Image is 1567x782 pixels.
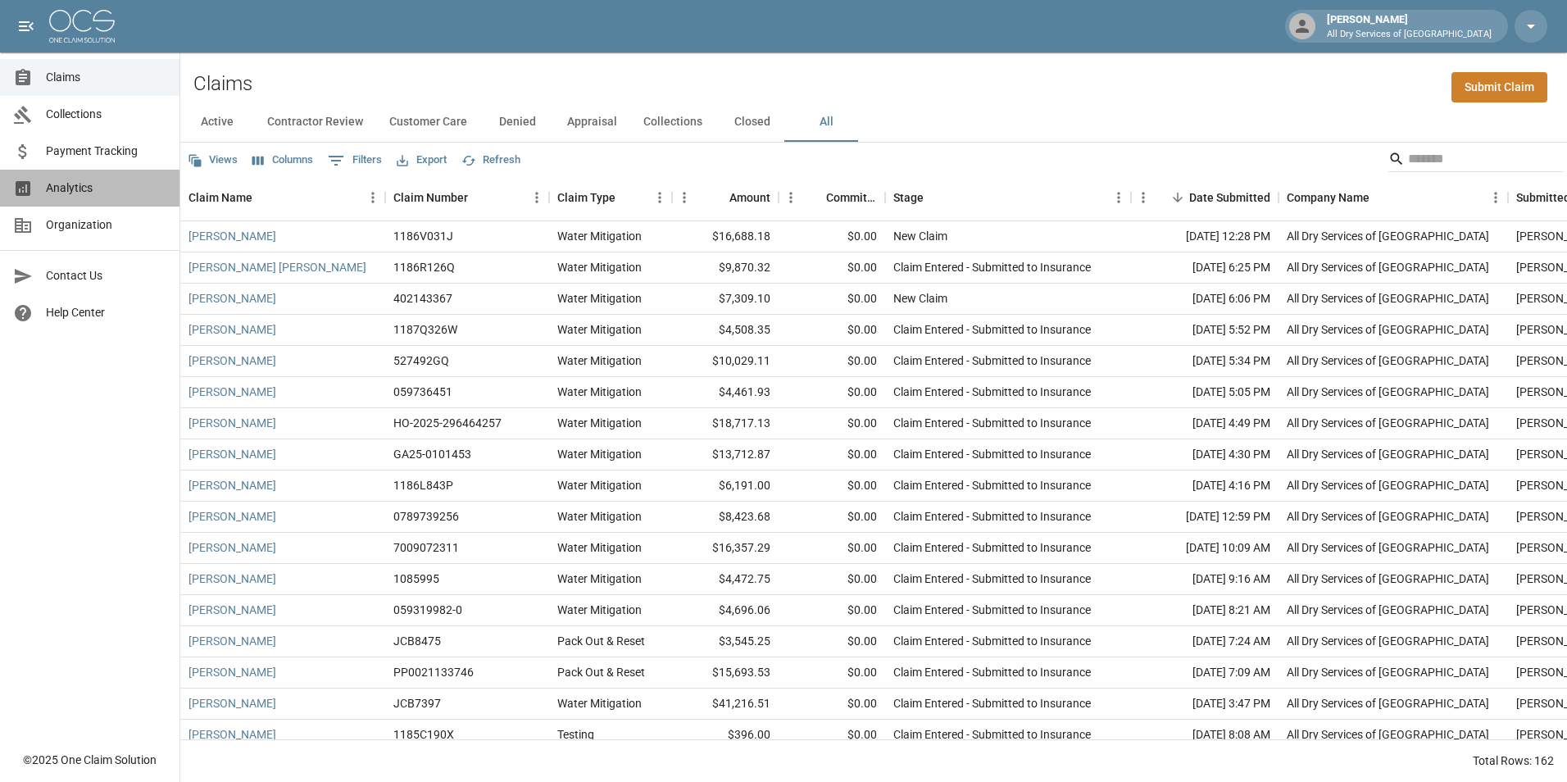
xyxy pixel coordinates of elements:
[1483,185,1508,210] button: Menu
[672,377,779,408] div: $4,461.93
[779,471,885,502] div: $0.00
[184,148,242,173] button: Views
[672,252,779,284] div: $9,870.32
[393,175,468,221] div: Claim Number
[393,664,474,680] div: PP0021133746
[393,352,449,369] div: 527492GQ
[393,384,452,400] div: 059736451
[1131,595,1279,626] div: [DATE] 8:21 AM
[557,571,642,587] div: Water Mitigation
[1279,175,1508,221] div: Company Name
[557,664,645,680] div: Pack Out & Reset
[188,726,276,743] a: [PERSON_NAME]
[803,186,826,209] button: Sort
[1287,228,1489,244] div: All Dry Services of Atlanta
[779,377,885,408] div: $0.00
[188,228,276,244] a: [PERSON_NAME]
[324,148,386,174] button: Show filters
[1287,321,1489,338] div: All Dry Services of Atlanta
[554,102,630,142] button: Appraisal
[188,352,276,369] a: [PERSON_NAME]
[1131,252,1279,284] div: [DATE] 6:25 PM
[1131,689,1279,720] div: [DATE] 3:47 PM
[46,304,166,321] span: Help Center
[188,664,276,680] a: [PERSON_NAME]
[393,508,459,525] div: 0789739256
[1287,477,1489,493] div: All Dry Services of Atlanta
[729,175,770,221] div: Amount
[393,228,453,244] div: 1186V031J
[188,259,366,275] a: [PERSON_NAME] [PERSON_NAME]
[779,626,885,657] div: $0.00
[1131,221,1279,252] div: [DATE] 12:28 PM
[188,477,276,493] a: [PERSON_NAME]
[1189,175,1270,221] div: Date Submitted
[393,571,439,587] div: 1085995
[393,633,441,649] div: JCB8475
[188,539,276,556] a: [PERSON_NAME]
[180,102,1567,142] div: dynamic tabs
[672,471,779,502] div: $6,191.00
[893,508,1091,525] div: Claim Entered - Submitted to Insurance
[893,539,1091,556] div: Claim Entered - Submitted to Insurance
[1131,175,1279,221] div: Date Submitted
[672,346,779,377] div: $10,029.11
[1287,539,1489,556] div: All Dry Services of Atlanta
[779,408,885,439] div: $0.00
[779,689,885,720] div: $0.00
[188,633,276,649] a: [PERSON_NAME]
[557,726,594,743] div: Testing
[361,185,385,210] button: Menu
[1287,602,1489,618] div: All Dry Services of Atlanta
[46,69,166,86] span: Claims
[1287,352,1489,369] div: All Dry Services of Atlanta
[188,695,276,712] a: [PERSON_NAME]
[254,102,376,142] button: Contractor Review
[393,259,455,275] div: 1186R126Q
[672,185,697,210] button: Menu
[188,602,276,618] a: [PERSON_NAME]
[180,175,385,221] div: Claim Name
[49,10,115,43] img: ocs-logo-white-transparent.png
[1287,259,1489,275] div: All Dry Services of Atlanta
[893,290,947,307] div: New Claim
[1388,146,1564,175] div: Search
[672,175,779,221] div: Amount
[779,252,885,284] div: $0.00
[557,477,642,493] div: Water Mitigation
[393,290,452,307] div: 402143367
[615,186,638,209] button: Sort
[393,539,459,556] div: 7009072311
[188,384,276,400] a: [PERSON_NAME]
[1131,502,1279,533] div: [DATE] 12:59 PM
[46,106,166,123] span: Collections
[672,315,779,346] div: $4,508.35
[1131,315,1279,346] div: [DATE] 5:52 PM
[672,533,779,564] div: $16,357.29
[672,221,779,252] div: $16,688.18
[393,695,441,712] div: JCB7397
[557,228,642,244] div: Water Mitigation
[1320,11,1498,41] div: [PERSON_NAME]
[1131,533,1279,564] div: [DATE] 10:09 AM
[893,664,1091,680] div: Claim Entered - Submitted to Insurance
[826,175,877,221] div: Committed Amount
[779,657,885,689] div: $0.00
[1473,752,1554,769] div: Total Rows: 162
[1327,28,1492,42] p: All Dry Services of [GEOGRAPHIC_DATA]
[252,186,275,209] button: Sort
[1131,346,1279,377] div: [DATE] 5:34 PM
[1131,626,1279,657] div: [DATE] 7:24 AM
[893,384,1091,400] div: Claim Entered - Submitted to Insurance
[779,595,885,626] div: $0.00
[885,175,1131,221] div: Stage
[393,602,462,618] div: 059319982-0
[1287,384,1489,400] div: All Dry Services of Atlanta
[180,102,254,142] button: Active
[893,352,1091,369] div: Claim Entered - Submitted to Insurance
[672,564,779,595] div: $4,472.75
[1287,175,1369,221] div: Company Name
[1106,185,1131,210] button: Menu
[630,102,715,142] button: Collections
[672,720,779,751] div: $396.00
